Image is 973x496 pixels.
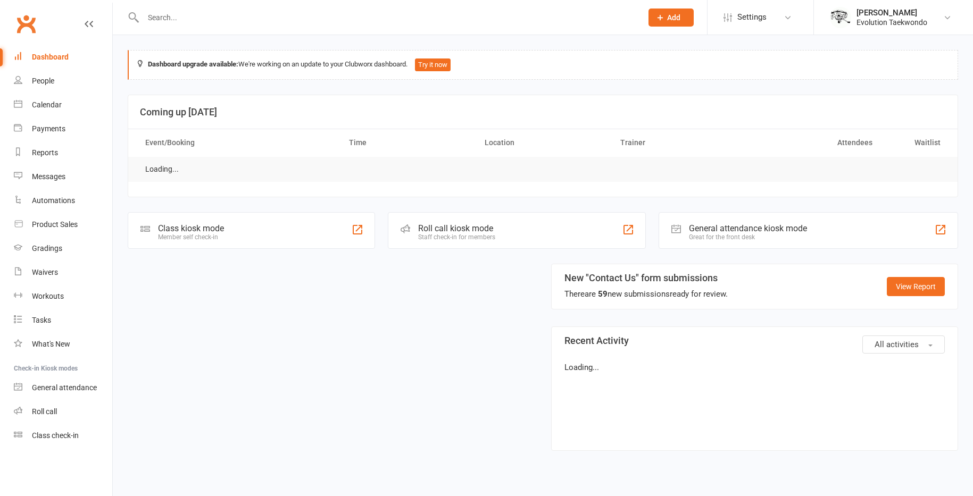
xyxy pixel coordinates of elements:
div: Dashboard [32,53,69,61]
div: Class kiosk mode [158,223,224,233]
div: Product Sales [32,220,78,229]
div: Tasks [32,316,51,324]
a: Payments [14,117,112,141]
div: Great for the front desk [689,233,807,241]
div: General attendance kiosk mode [689,223,807,233]
span: Settings [737,5,767,29]
div: Calendar [32,100,62,109]
a: Workouts [14,284,112,308]
img: thumb_image1604702925.png [830,7,851,28]
th: Location [475,129,611,156]
h3: Recent Activity [564,335,945,346]
strong: Dashboard upgrade available: [148,60,238,68]
div: People [32,77,54,85]
td: Loading... [136,157,188,182]
div: Gradings [32,244,62,253]
strong: 59 [598,289,608,299]
a: Gradings [14,237,112,260]
div: Messages [32,172,65,181]
a: Calendar [14,93,112,117]
div: General attendance [32,383,97,392]
div: Roll call kiosk mode [418,223,495,233]
a: Dashboard [14,45,112,69]
button: Add [648,9,694,27]
th: Attendees [746,129,882,156]
div: What's New [32,340,70,348]
span: Add [667,13,680,22]
div: Class check-in [32,431,79,440]
a: Class kiosk mode [14,424,112,448]
a: View Report [887,277,945,296]
a: What's New [14,332,112,356]
div: Evolution Taekwondo [856,18,927,27]
a: Clubworx [13,11,39,37]
div: Waivers [32,268,58,276]
h3: New "Contact Us" form submissions [564,273,728,283]
div: Reports [32,148,58,157]
a: Tasks [14,308,112,332]
a: Reports [14,141,112,165]
span: All activities [875,340,919,349]
th: Time [339,129,475,156]
a: People [14,69,112,93]
a: General attendance kiosk mode [14,376,112,400]
button: All activities [862,335,945,354]
a: Messages [14,165,112,189]
a: Roll call [14,400,112,424]
div: We're working on an update to your Clubworx dashboard. [128,50,958,80]
div: There are new submissions ready for review. [564,288,728,300]
div: Member self check-in [158,233,224,241]
div: Automations [32,196,75,205]
div: Payments [32,124,65,133]
div: Workouts [32,292,64,300]
a: Automations [14,189,112,213]
h3: Coming up [DATE] [140,107,946,117]
a: Waivers [14,260,112,284]
p: Loading... [564,361,945,374]
div: Staff check-in for members [418,233,495,241]
button: Try it now [415,58,451,71]
div: Roll call [32,407,57,416]
th: Event/Booking [136,129,339,156]
th: Trainer [611,129,746,156]
div: [PERSON_NAME] [856,8,927,18]
input: Search... [140,10,635,25]
th: Waitlist [882,129,950,156]
a: Product Sales [14,213,112,237]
